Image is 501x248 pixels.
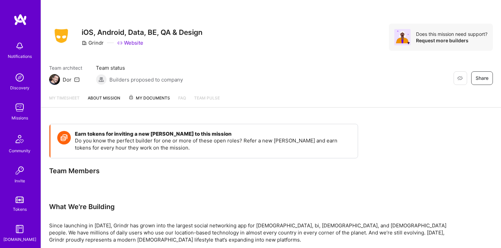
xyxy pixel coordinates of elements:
[194,95,220,100] span: Team Pulse
[128,94,170,102] span: My Documents
[12,114,28,121] div: Missions
[8,53,32,60] div: Notifications
[394,29,411,45] img: Avatar
[63,76,71,83] div: Dor
[16,197,24,203] img: tokens
[96,64,183,71] span: Team status
[3,236,36,243] div: [DOMAIN_NAME]
[74,77,80,82] i: icon Mail
[476,75,488,82] span: Share
[82,39,104,46] div: Grindr
[109,76,183,83] span: Builders proposed to company
[49,74,60,85] img: Team Architect
[13,164,26,177] img: Invite
[49,27,74,45] img: Company Logo
[14,14,27,26] img: logo
[13,39,26,53] img: bell
[49,64,82,71] span: Team architect
[75,131,351,137] h4: Earn tokens for inviting a new [PERSON_NAME] to this mission
[117,39,143,46] a: Website
[49,222,456,243] p: Since launching in [DATE], Grindr has grown into the largest social networking app for [DEMOGRAPH...
[13,222,26,236] img: guide book
[13,71,26,84] img: discovery
[57,131,71,144] img: Token icon
[13,206,27,213] div: Tokens
[471,71,493,85] button: Share
[82,40,87,46] i: icon CompanyGray
[15,177,25,184] div: Invite
[416,37,487,44] div: Request more builders
[10,84,29,91] div: Discovery
[194,94,220,107] a: Team Pulse
[49,94,80,107] a: My timesheet
[49,166,358,175] div: Team Members
[13,101,26,114] img: teamwork
[128,94,170,107] a: My Documents
[88,94,120,107] a: About Mission
[178,94,186,107] a: FAQ
[12,131,28,147] img: Community
[49,202,456,211] div: What We're Building
[75,137,351,151] p: Do you know the perfect builder for one or more of these open roles? Refer a new [PERSON_NAME] an...
[416,31,487,37] div: Does this mission need support?
[82,28,203,37] h3: iOS, Android, Data, BE, QA & Design
[96,74,107,85] img: Builders proposed to company
[457,75,463,81] i: icon EyeClosed
[9,147,30,154] div: Community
